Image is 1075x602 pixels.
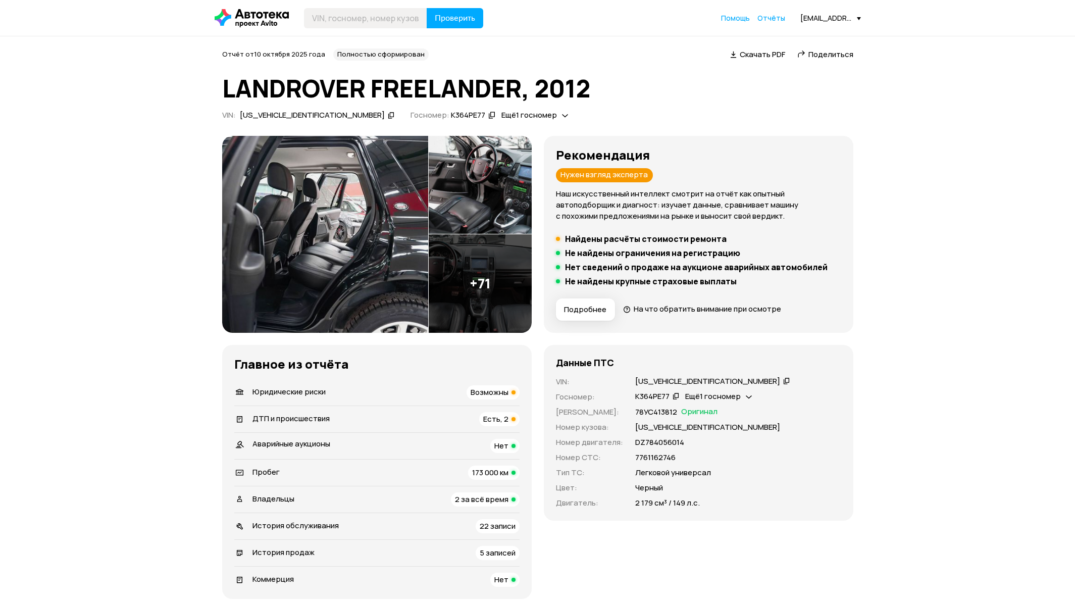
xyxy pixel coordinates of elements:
[435,14,475,22] span: Проверить
[556,452,623,463] p: Номер СТС :
[427,8,483,28] button: Проверить
[304,8,427,28] input: VIN, госномер, номер кузова
[556,376,623,387] p: VIN :
[480,547,516,558] span: 5 записей
[252,520,339,531] span: История обслуживания
[494,440,508,451] span: Нет
[721,13,750,23] a: Помощь
[252,386,326,397] span: Юридические риски
[471,387,508,397] span: Возможны
[635,467,711,478] p: Легковой универсал
[808,49,853,60] span: Поделиться
[564,305,606,315] span: Подробнее
[730,49,785,60] a: Скачать PDF
[556,437,623,448] p: Номер двигателя :
[494,574,508,585] span: Нет
[240,110,385,121] div: [US_VEHICLE_IDENTIFICATION_NUMBER]
[635,452,676,463] p: 7761162746
[501,110,557,120] span: Ещё 1 госномер
[797,49,853,60] a: Поделиться
[222,110,236,120] span: VIN :
[252,547,315,558] span: История продаж
[556,497,623,509] p: Двигатель :
[740,49,785,60] span: Скачать PDF
[635,376,780,387] div: [US_VEHICLE_IDENTIFICATION_NUMBER]
[556,467,623,478] p: Тип ТС :
[565,262,828,272] h5: Нет сведений о продаже на аукционе аварийных автомобилей
[565,248,740,258] h5: Не найдены ограничения на регистрацию
[451,110,485,121] div: К364РЕ77
[634,304,781,314] span: На что обратить внимание при осмотре
[556,482,623,493] p: Цвет :
[252,574,294,584] span: Коммерция
[635,422,780,433] p: [US_VEHICLE_IDENTIFICATION_NUMBER]
[480,521,516,531] span: 22 записи
[556,407,623,418] p: [PERSON_NAME] :
[333,48,429,61] div: Полностью сформирован
[623,304,782,314] a: На что обратить внимание при осмотре
[252,493,294,504] span: Владельцы
[556,148,841,162] h3: Рекомендация
[635,391,670,402] div: К364РЕ77
[234,357,520,371] h3: Главное из отчёта
[556,298,615,321] button: Подробнее
[685,391,741,402] span: Ещё 1 госномер
[635,407,677,418] p: 78УС413812
[411,110,449,120] span: Госномер:
[222,49,325,59] span: Отчёт от 10 октября 2025 года
[483,414,508,424] span: Есть, 2
[565,276,737,286] h5: Не найдены крупные страховые выплаты
[635,482,663,493] p: Черный
[556,168,653,182] div: Нужен взгляд эксперта
[757,13,785,23] a: Отчёты
[556,357,614,368] h4: Данные ПТС
[635,437,684,448] p: DZ784056014
[556,422,623,433] p: Номер кузова :
[252,438,330,449] span: Аварийные аукционы
[681,407,718,418] span: Оригинал
[565,234,727,244] h5: Найдены расчёты стоимости ремонта
[635,497,700,509] p: 2 179 см³ / 149 л.с.
[222,75,853,102] h1: LANDROVER FREELANDER, 2012
[556,188,841,222] p: Наш искусственный интеллект смотрит на отчёт как опытный автоподборщик и диагност: изучает данные...
[800,13,861,23] div: [EMAIL_ADDRESS][DOMAIN_NAME]
[556,391,623,403] p: Госномер :
[455,494,508,505] span: 2 за всё время
[252,467,280,477] span: Пробег
[472,467,508,478] span: 173 000 км
[252,413,330,424] span: ДТП и происшествия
